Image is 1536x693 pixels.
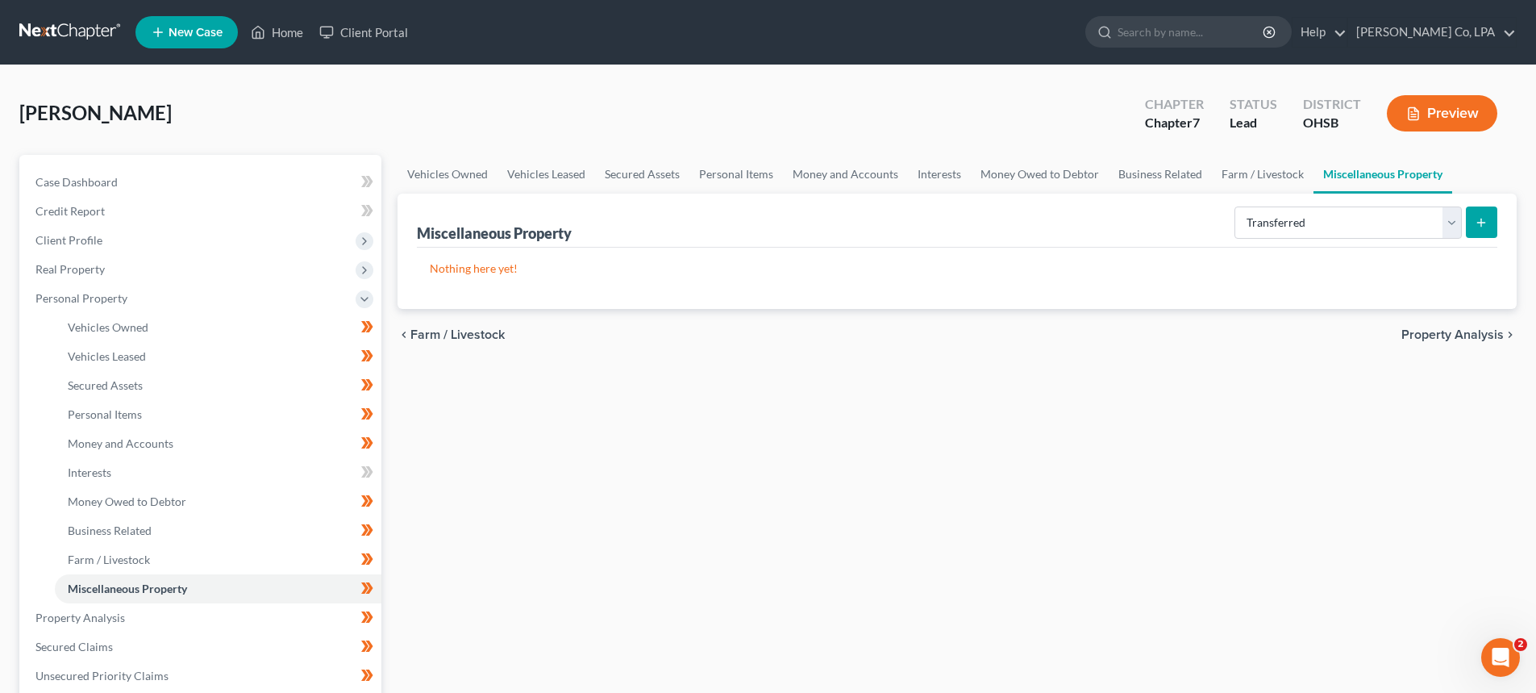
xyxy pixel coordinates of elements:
span: Miscellaneous Property [68,582,187,595]
div: Status [1230,95,1277,114]
span: New Case [169,27,223,39]
span: [PERSON_NAME] [19,101,172,124]
input: Search by name... [1118,17,1265,47]
a: Client Portal [311,18,416,47]
a: Personal Items [689,155,783,194]
span: Property Analysis [35,611,125,624]
span: Personal Property [35,291,127,305]
span: Vehicles Owned [68,320,148,334]
a: Vehicles Leased [497,155,595,194]
a: Money Owed to Debtor [55,487,381,516]
a: Vehicles Leased [55,342,381,371]
a: Interests [908,155,971,194]
a: Personal Items [55,400,381,429]
a: Vehicles Owned [55,313,381,342]
a: Money and Accounts [783,155,908,194]
div: District [1303,95,1361,114]
i: chevron_right [1504,328,1517,341]
span: Unsecured Priority Claims [35,669,169,683]
span: Farm / Livestock [410,328,505,341]
a: Case Dashboard [23,168,381,197]
span: Secured Assets [68,378,143,392]
a: Unsecured Priority Claims [23,662,381,691]
div: Chapter [1145,95,1204,114]
a: Money and Accounts [55,429,381,458]
a: Property Analysis [23,603,381,632]
span: 7 [1193,115,1200,130]
button: Property Analysis chevron_right [1401,328,1517,341]
span: Property Analysis [1401,328,1504,341]
span: Vehicles Leased [68,349,146,363]
span: Personal Items [68,407,142,421]
a: Farm / Livestock [55,545,381,574]
a: Help [1292,18,1347,47]
a: [PERSON_NAME] Co, LPA [1348,18,1516,47]
span: Money and Accounts [68,436,173,450]
a: Interests [55,458,381,487]
button: Preview [1387,95,1497,132]
span: Farm / Livestock [68,553,150,566]
span: Business Related [68,524,152,537]
a: Money Owed to Debtor [971,155,1109,194]
div: Miscellaneous Property [417,223,572,243]
span: Credit Report [35,204,105,218]
a: Miscellaneous Property [1313,155,1452,194]
a: Home [243,18,311,47]
a: Business Related [1109,155,1212,194]
a: Vehicles Owned [398,155,497,194]
p: Nothing here yet! [430,261,1484,277]
i: chevron_left [398,328,410,341]
span: Money Owed to Debtor [68,495,186,508]
span: Real Property [35,262,105,276]
span: 2 [1514,638,1527,651]
div: OHSB [1303,114,1361,132]
a: Business Related [55,516,381,545]
a: Secured Claims [23,632,381,662]
div: Lead [1230,114,1277,132]
iframe: Intercom live chat [1481,638,1520,677]
span: Client Profile [35,233,102,247]
div: Chapter [1145,114,1204,132]
a: Farm / Livestock [1212,155,1313,194]
button: chevron_left Farm / Livestock [398,328,505,341]
span: Interests [68,465,111,479]
a: Credit Report [23,197,381,226]
a: Secured Assets [595,155,689,194]
a: Secured Assets [55,371,381,400]
a: Miscellaneous Property [55,574,381,603]
span: Case Dashboard [35,175,118,189]
span: Secured Claims [35,640,113,653]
